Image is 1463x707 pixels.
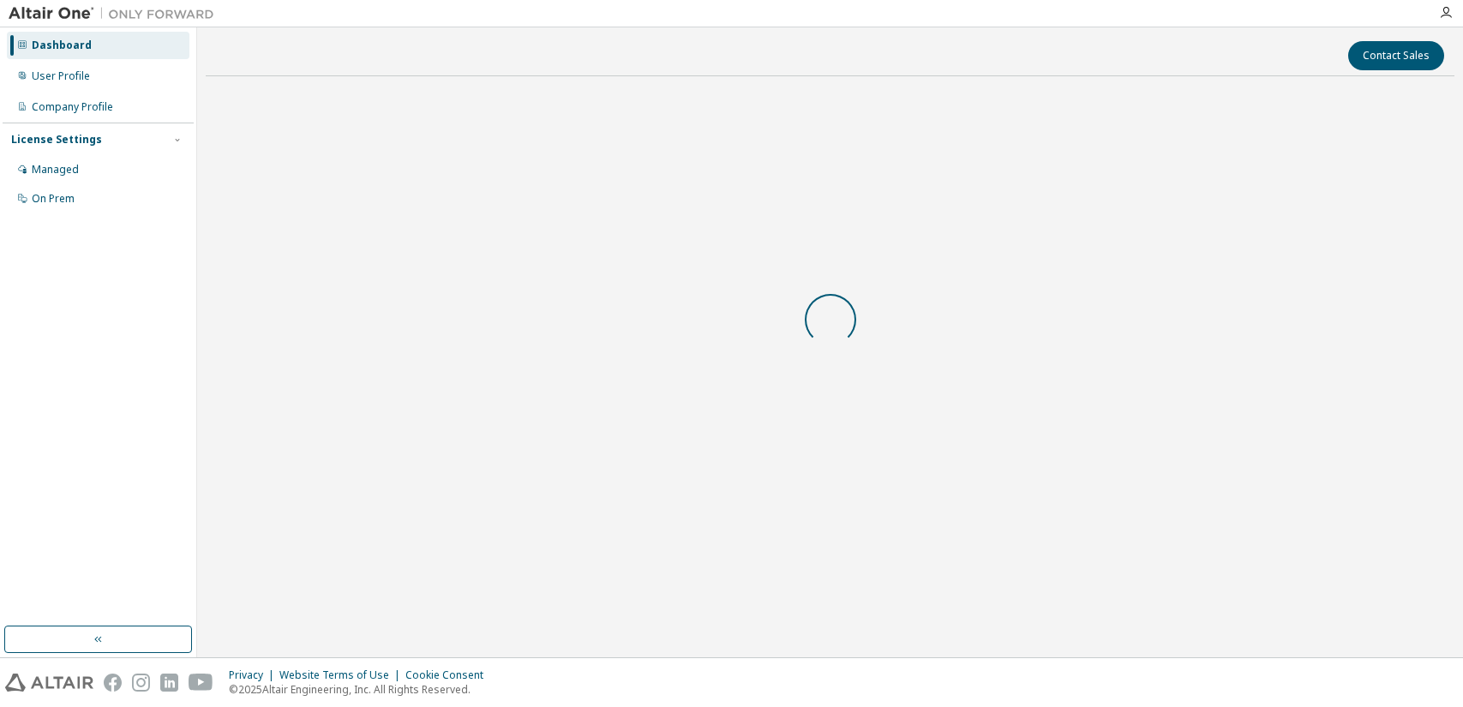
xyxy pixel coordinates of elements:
[160,674,178,692] img: linkedin.svg
[32,163,79,177] div: Managed
[229,682,494,697] p: © 2025 Altair Engineering, Inc. All Rights Reserved.
[32,100,113,114] div: Company Profile
[5,674,93,692] img: altair_logo.svg
[32,69,90,83] div: User Profile
[189,674,213,692] img: youtube.svg
[32,192,75,206] div: On Prem
[1348,41,1444,70] button: Contact Sales
[279,668,405,682] div: Website Terms of Use
[104,674,122,692] img: facebook.svg
[132,674,150,692] img: instagram.svg
[405,668,494,682] div: Cookie Consent
[11,133,102,147] div: License Settings
[32,39,92,52] div: Dashboard
[229,668,279,682] div: Privacy
[9,5,223,22] img: Altair One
